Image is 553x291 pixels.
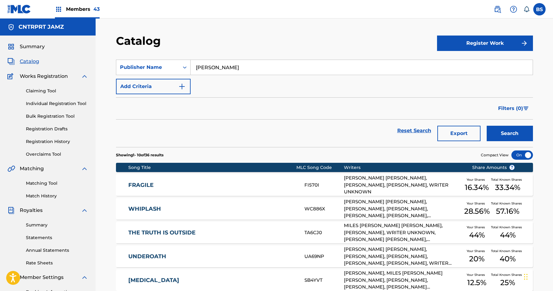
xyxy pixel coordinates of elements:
button: Search [487,126,533,141]
a: Claiming Tool [26,88,88,94]
img: Catalog [7,58,15,65]
a: Registration History [26,138,88,145]
img: Matching [7,165,15,172]
span: Member Settings [20,274,64,281]
span: Total Known Shares [491,249,524,253]
span: Your Shares [467,272,487,277]
div: WC886X [304,205,344,213]
a: THE TRUTH IS OUTSIDE [128,229,296,236]
span: Members [66,6,100,13]
div: MLC Song Code [296,164,344,171]
span: 25 % [500,277,515,288]
a: UNDEROATH [128,253,296,260]
span: Your Shares [467,201,487,206]
img: 9d2ae6d4665cec9f34b9.svg [178,83,186,90]
a: Statements [26,234,88,241]
a: Summary [26,222,88,228]
img: Summary [7,43,15,50]
div: Publisher Name [120,64,175,71]
iframe: Chat Widget [522,261,553,291]
a: Public Search [491,3,504,15]
img: expand [81,165,88,172]
a: FRAGILE [128,182,296,189]
img: expand [81,207,88,214]
a: Registration Drafts [26,126,88,132]
span: 40 % [500,253,516,264]
button: Filters (0) [494,101,533,116]
img: expand [81,274,88,281]
img: Accounts [7,23,15,31]
a: Bulk Registration Tool [26,113,88,120]
img: search [494,6,501,13]
span: Share Amounts [472,164,515,171]
img: help [510,6,517,13]
span: Filters ( 0 ) [498,105,523,112]
span: Works Registration [20,73,68,80]
iframe: Resource Center [536,193,553,242]
a: Overclaims Tool [26,151,88,158]
span: 16.34 % [465,182,489,193]
span: Your Shares [467,249,487,253]
div: FI570I [304,182,344,189]
img: Top Rightsholders [55,6,62,13]
img: filter [523,107,529,110]
a: Individual Registration Tool [26,100,88,107]
a: WHIPLASH [128,205,296,213]
span: 28.56 % [464,206,490,217]
span: Royalties [20,207,43,214]
span: Total Known Shares [491,201,524,206]
div: [PERSON_NAME] [PERSON_NAME], [PERSON_NAME], [PERSON_NAME], WRITER UNKNOWN [344,175,463,196]
a: Annual Statements [26,247,88,254]
img: f7272a7cc735f4ea7f67.svg [521,40,528,47]
div: SB4YVT [304,277,344,284]
span: 20 % [469,253,485,264]
div: Drag [524,268,528,286]
img: expand [81,73,88,80]
span: Catalog [20,58,39,65]
span: Your Shares [467,225,487,230]
div: Notifications [523,6,530,12]
img: Works Registration [7,73,15,80]
button: Export [437,126,481,141]
span: 44 % [469,230,485,241]
span: ? [510,165,514,170]
span: 12.5 % [467,277,486,288]
form: Search Form [116,60,533,147]
span: Total Known Shares [491,225,524,230]
span: Matching [20,165,44,172]
span: 57.16 % [496,206,519,217]
button: Add Criteria [116,79,191,94]
div: User Menu [533,3,546,15]
a: Rate Sheets [26,260,88,266]
div: [PERSON_NAME] [PERSON_NAME], [PERSON_NAME], [PERSON_NAME], [PERSON_NAME], [PERSON_NAME], WRITER U... [344,246,463,267]
span: Total Known Shares [491,177,524,182]
a: Matching Tool [26,180,88,187]
span: Summary [20,43,45,50]
span: 33.34 % [495,182,520,193]
a: Match History [26,193,88,199]
img: MLC Logo [7,5,31,14]
div: [PERSON_NAME] [PERSON_NAME], [PERSON_NAME], [PERSON_NAME], [PERSON_NAME], [PERSON_NAME], [PERSON_... [344,198,463,219]
a: CatalogCatalog [7,58,39,65]
a: Reset Search [394,124,434,137]
span: Your Shares [467,177,487,182]
a: [MEDICAL_DATA] [128,277,296,284]
h5: CNTRPRT JAMZ [19,23,64,31]
span: Compact View [481,152,509,158]
div: [PERSON_NAME], MILES [PERSON_NAME] [PERSON_NAME], [PERSON_NAME], [PERSON_NAME], [PERSON_NAME] [PE... [344,270,463,291]
div: TA6CJ0 [304,229,344,236]
a: SummarySummary [7,43,45,50]
span: 43 [93,6,100,12]
div: MILES [PERSON_NAME] [PERSON_NAME], [PERSON_NAME], WRITER UNKNOWN, [PERSON_NAME] [PERSON_NAME], [P... [344,222,463,243]
button: Register Work [437,36,533,51]
div: Writers [344,164,463,171]
div: Song Title [128,164,296,171]
div: UA69NP [304,253,344,260]
span: Total Known Shares [491,272,524,277]
img: Royalties [7,207,15,214]
div: Help [507,3,520,15]
p: Showing 1 - 10 of 36 results [116,152,163,158]
h2: Catalog [116,34,164,48]
span: 44 % [500,230,516,241]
